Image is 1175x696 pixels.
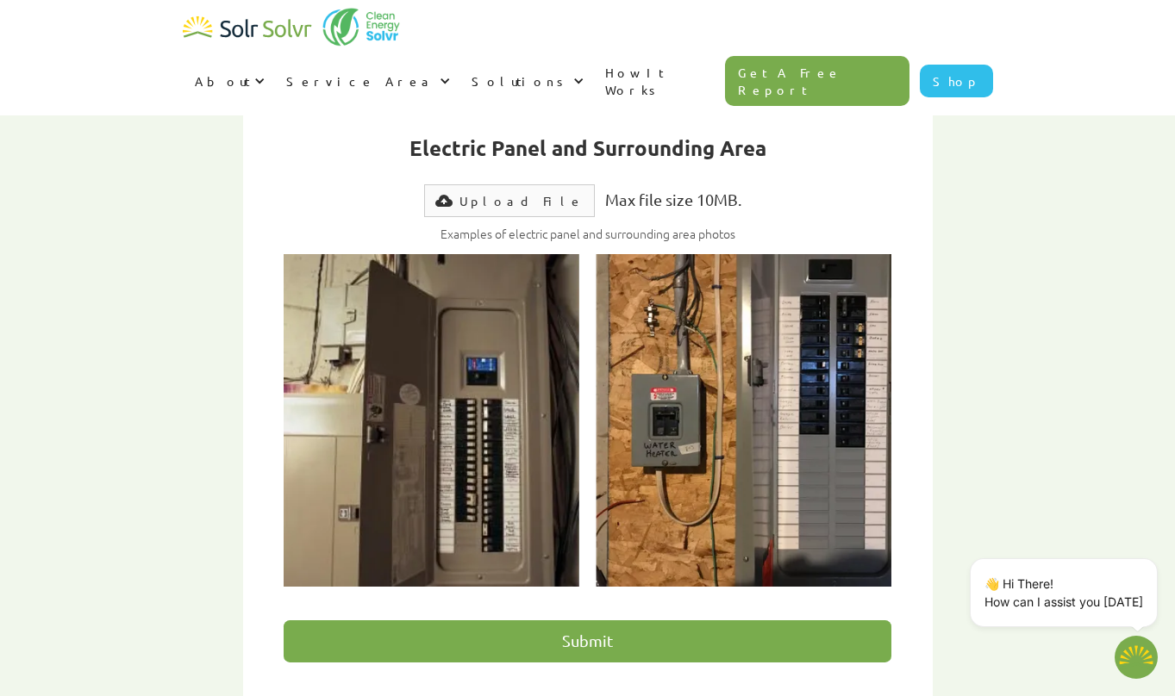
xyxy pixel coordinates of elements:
h2: Electric Panel and Surrounding Area [284,134,891,163]
div: About [195,72,250,90]
div: Service Area [286,72,435,90]
div: Upload File [459,192,584,209]
p: 👋 Hi There! How can I assist you [DATE] [984,575,1143,611]
img: 1702586718.png [1115,636,1158,679]
div: Service Area [274,55,459,107]
button: Open chatbot widget [1115,636,1158,679]
h2: Examples of electric panel and surrounding area photos [284,226,891,243]
a: Get A Free Report [725,56,909,106]
div: Solutions [472,72,569,90]
div: Solutions [459,55,593,107]
label: Upload File [424,184,595,217]
a: How It Works [593,47,726,115]
div: About [183,55,274,107]
a: Shop [920,65,993,97]
input: Submit [284,620,891,662]
div: Max file size 10MB. [595,183,752,216]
